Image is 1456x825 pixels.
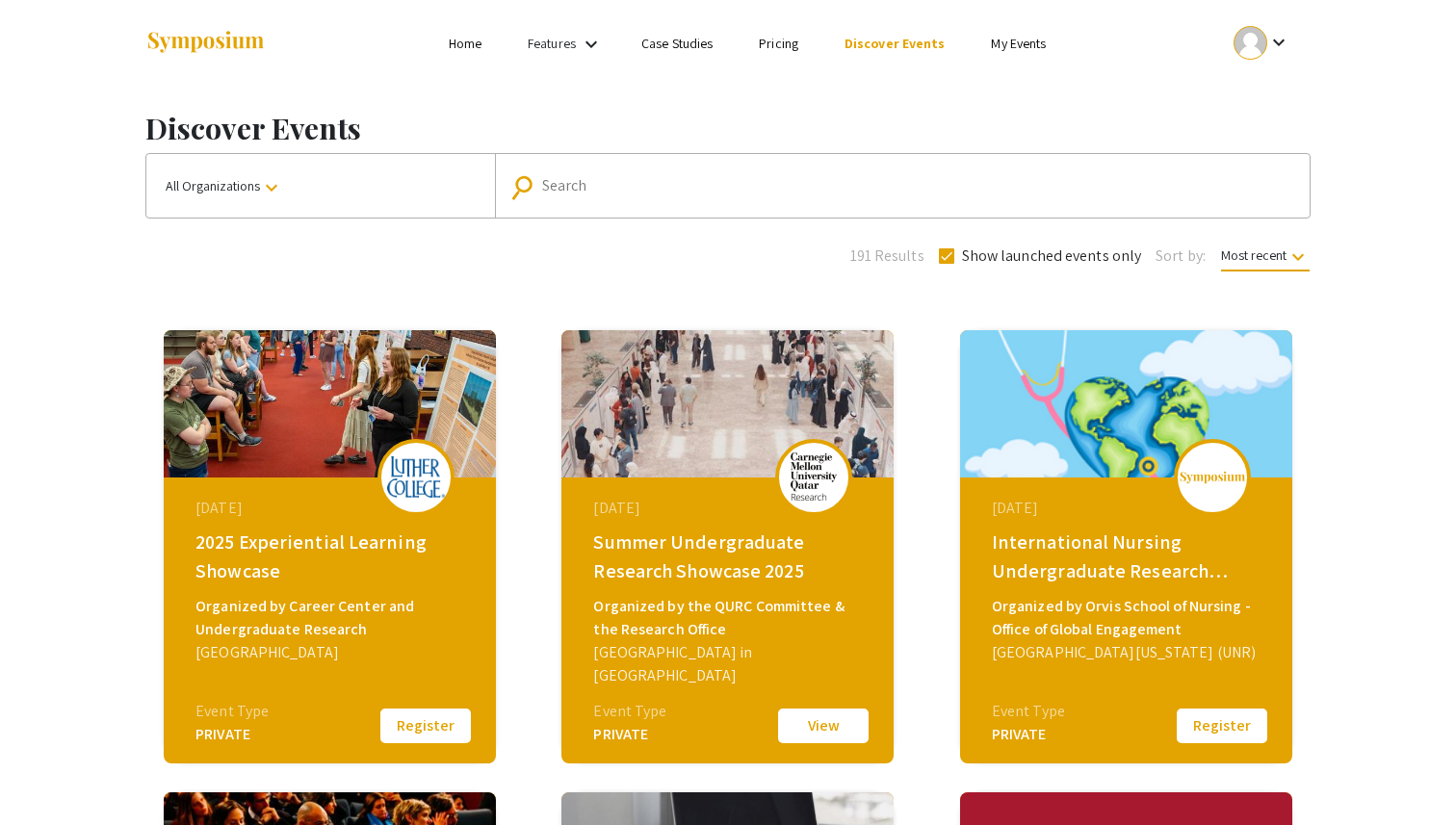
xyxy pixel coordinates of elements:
a: Home [449,35,481,52]
img: summer-undergraduate-research-showcase-2025_eventCoverPhoto_d7183b__thumb.jpg [561,330,894,477]
img: 2025-experiential-learning-showcase_eventLogo_377aea_.png [387,456,445,498]
div: PRIVATE [195,723,269,746]
button: All Organizations [146,154,495,218]
mat-icon: Expand Features list [580,33,603,56]
span: 191 Results [850,245,924,268]
div: Summer Undergraduate Research Showcase 2025 [593,528,867,585]
button: Register [377,706,474,746]
img: 2025-experiential-learning-showcase_eventCoverPhoto_3051d9__thumb.jpg [164,330,496,477]
div: Event Type [593,700,666,723]
a: Case Studies [641,35,713,52]
img: Symposium by ForagerOne [145,30,266,56]
a: Discover Events [845,35,946,52]
div: Organized by Career Center and Undergraduate Research [195,595,469,641]
div: [DATE] [195,497,469,520]
a: Features [528,35,576,52]
button: Expand account dropdown [1213,21,1311,64]
iframe: Chat [14,738,82,811]
div: [GEOGRAPHIC_DATA][US_STATE] (UNR) [992,641,1265,664]
div: Organized by Orvis School of Nursing - Office of Global Engagement [992,595,1265,641]
div: [GEOGRAPHIC_DATA] [195,641,469,664]
div: PRIVATE [992,723,1065,746]
div: Event Type [992,700,1065,723]
span: Show launched events only [962,245,1142,268]
img: summer-undergraduate-research-showcase-2025_eventLogo_367938_.png [785,452,843,501]
mat-icon: Expand account dropdown [1267,31,1290,54]
span: Sort by: [1156,245,1206,268]
span: Most recent [1221,246,1310,271]
div: Organized by the QURC Committee & the Research Office [593,595,867,641]
h1: Discover Events [145,111,1311,145]
mat-icon: keyboard_arrow_down [260,176,283,199]
div: International Nursing Undergraduate Research Symposium (INURS) [992,528,1265,585]
div: 2025 Experiential Learning Showcase [195,528,469,585]
div: [DATE] [992,497,1265,520]
div: Event Type [195,700,269,723]
button: Most recent [1206,238,1325,272]
img: global-connections-in-nursing-philippines-neva_eventCoverPhoto_3453dd__thumb.png [960,330,1292,477]
img: logo_v2.png [1179,471,1246,484]
a: My Events [991,35,1046,52]
button: View [775,706,871,746]
button: Register [1174,706,1270,746]
mat-icon: Search [513,170,541,204]
div: PRIVATE [593,723,666,746]
div: [DATE] [593,497,867,520]
div: [GEOGRAPHIC_DATA] in [GEOGRAPHIC_DATA] [593,641,867,687]
mat-icon: keyboard_arrow_down [1287,245,1310,269]
a: Pricing [759,35,798,52]
span: All Organizations [166,177,283,194]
